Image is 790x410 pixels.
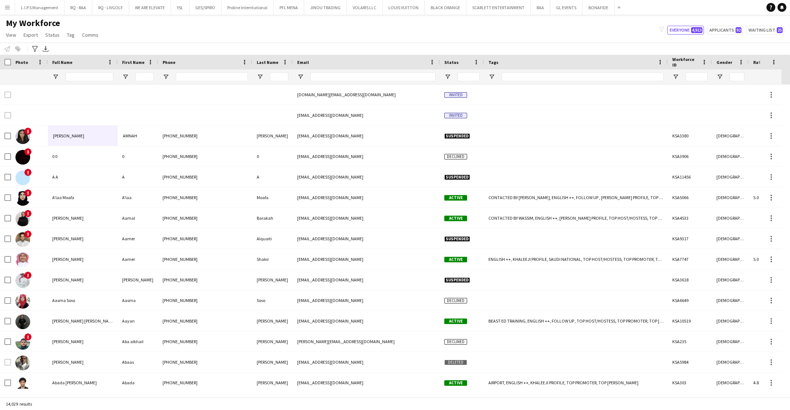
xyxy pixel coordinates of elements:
[52,73,59,80] button: Open Filter Menu
[15,294,30,309] img: Aasma Soso
[15,150,30,165] img: 0 0
[667,26,704,35] button: Everyone4,913
[293,311,440,331] div: [EMAIL_ADDRESS][DOMAIN_NAME]
[15,170,30,185] img: A A
[158,167,252,187] div: [PHONE_NUMBER]
[158,229,252,249] div: [PHONE_NUMBER]
[382,0,425,15] button: LOUIS VUITTON
[484,187,668,208] div: CONTACTED BY [PERSON_NAME], ENGLISH ++, FOLLOW UP , [PERSON_NAME] PROFILE, TOP HOST/HOSTESS, TOP ...
[15,129,30,144] img: ‏ AMNAH IDRIS
[41,44,50,53] app-action-btn: Export XLSX
[158,126,252,146] div: [PHONE_NUMBER]
[484,208,668,228] div: CONTACTED BY WASSIM, ENGLISH ++, [PERSON_NAME] PROFILE, TOP HOST/HOSTESS, TOP PROMOTER, TOP [PERS...
[444,360,467,365] span: Deleted
[749,373,786,393] div: 4.8
[583,0,615,15] button: BONAFIDE
[24,210,32,217] span: !
[712,229,749,249] div: [DEMOGRAPHIC_DATA]
[15,60,28,65] span: Photo
[672,57,699,68] span: Workforce ID
[15,0,64,15] button: L.I.P.S Management
[171,0,189,15] button: YSL
[24,230,32,238] span: !
[252,373,293,393] div: ‏[PERSON_NAME]
[79,30,102,40] a: Comms
[15,191,30,206] img: A’laa Moafa
[118,208,158,228] div: Aamal
[176,72,248,81] input: Phone Filter Input
[52,174,58,180] span: A A
[52,133,84,139] span: ‏ [PERSON_NAME]
[52,359,83,365] span: [PERSON_NAME]
[444,216,467,221] span: Active
[257,60,278,65] span: Last Name
[712,126,749,146] div: [DEMOGRAPHIC_DATA]
[749,249,786,269] div: 5.0
[64,30,78,40] a: Tag
[158,331,252,352] div: [PHONE_NUMBER]
[158,270,252,290] div: [PHONE_NUMBER]
[668,126,712,146] div: KSA3380
[425,0,466,15] button: BLACK ORANGE
[252,311,293,331] div: [PERSON_NAME]
[668,229,712,249] div: KSA9317
[158,352,252,372] div: [PHONE_NUMBER]
[712,331,749,352] div: [DEMOGRAPHIC_DATA]
[444,113,467,118] span: Invited
[712,270,749,290] div: [DEMOGRAPHIC_DATA]
[444,92,467,98] span: Invited
[531,0,550,15] button: RAA
[15,232,30,247] img: Aamer Alquaiti
[24,271,32,279] span: !
[52,195,74,200] span: A’laa Moafa
[488,73,495,80] button: Open Filter Menu
[4,359,11,366] input: Row Selection is disabled for this row (unchecked)
[488,60,498,65] span: Tags
[668,373,712,393] div: KSA303
[668,331,712,352] div: KSA235
[118,187,158,208] div: A’laa
[293,126,440,146] div: [EMAIL_ADDRESS][DOMAIN_NAME]
[712,311,749,331] div: [DEMOGRAPHIC_DATA]
[707,26,743,35] button: Applicants92
[293,146,440,166] div: [EMAIL_ADDRESS][DOMAIN_NAME]
[118,167,158,187] div: A
[158,290,252,310] div: [PHONE_NUMBER]
[92,0,129,15] button: RQ - LIVGOLF
[293,187,440,208] div: [EMAIL_ADDRESS][DOMAIN_NAME]
[444,257,467,262] span: Active
[444,60,459,65] span: Status
[118,249,158,269] div: Aamer
[502,72,663,81] input: Tags Filter Input
[122,60,145,65] span: First Name
[118,270,158,290] div: [PERSON_NAME]
[257,73,263,80] button: Open Filter Menu
[24,169,32,176] span: !
[52,60,72,65] span: Full Name
[668,187,712,208] div: KSA5066
[712,208,749,228] div: [DEMOGRAPHIC_DATA]
[668,146,712,166] div: KSA3906
[252,167,293,187] div: A
[668,208,712,228] div: KSA4533
[444,73,451,80] button: Open Filter Menu
[15,273,30,288] img: Aamir Abbas
[712,167,749,187] div: [DEMOGRAPHIC_DATA]
[293,208,440,228] div: [EMAIL_ADDRESS][DOMAIN_NAME]
[15,335,30,350] img: Aba alkhail Bader
[444,154,467,159] span: Declined
[52,318,115,324] span: [PERSON_NAME] [PERSON_NAME]
[64,0,92,15] button: RQ - RAA
[310,72,435,81] input: Email Filter Input
[293,249,440,269] div: [EMAIL_ADDRESS][DOMAIN_NAME]
[24,127,32,135] span: !
[163,60,175,65] span: Phone
[118,290,158,310] div: Aasma
[15,356,30,370] img: Abaas Mohammed
[484,311,668,331] div: BEAST ED TRAINING, ENGLISH ++, FOLLOW UP , TOP HOST/HOSTESS, TOP PROMOTER, TOP [PERSON_NAME]
[135,72,154,81] input: First Name Filter Input
[304,0,347,15] button: JINOU TRADING
[158,187,252,208] div: [PHONE_NUMBER]
[15,212,30,226] img: Aamal Barakah
[52,277,83,283] span: [PERSON_NAME]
